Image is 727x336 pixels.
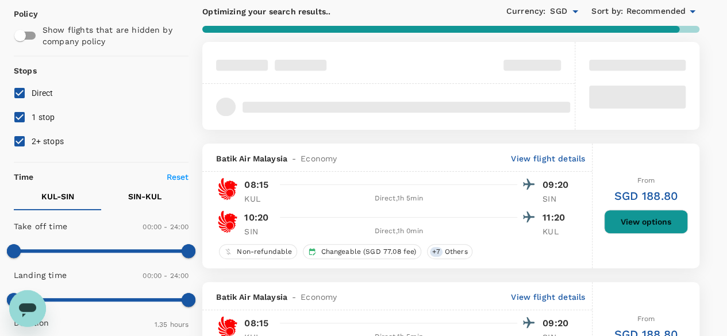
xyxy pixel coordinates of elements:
[614,187,678,205] h6: SGD 188.80
[301,291,337,303] span: Economy
[427,244,472,259] div: +7Others
[155,320,189,329] span: 1.35 hours
[316,247,421,257] span: Changeable (SGD 77.08 fee)
[14,317,49,329] p: Duration
[287,153,301,164] span: -
[244,193,273,204] p: KUL
[14,221,67,232] p: Take off time
[637,176,655,184] span: From
[543,178,571,192] p: 09:20
[440,247,472,257] span: Others
[591,5,623,18] span: Sort by :
[287,291,301,303] span: -
[43,24,181,47] p: Show flights that are hidden by company policy
[202,6,451,17] p: Optimizing your search results..
[14,8,24,20] p: Policy
[543,226,571,237] p: KUL
[143,223,189,231] span: 00:00 - 24:00
[604,210,688,234] button: View options
[9,290,46,327] iframe: Button to launch messaging window
[41,191,74,202] p: KUL - SIN
[543,193,571,204] p: SIN
[167,171,189,183] p: Reset
[14,269,67,281] p: Landing time
[280,226,517,237] div: Direct , 1h 0min
[511,291,585,303] p: View flight details
[567,3,583,20] button: Open
[216,153,287,164] span: Batik Air Malaysia
[280,193,517,204] div: Direct , 1h 5min
[244,211,268,225] p: 10:20
[216,291,287,303] span: Batik Air Malaysia
[506,5,545,18] span: Currency :
[32,113,55,122] span: 1 stop
[626,5,686,18] span: Recommended
[32,137,64,146] span: 2+ stops
[14,171,34,183] p: Time
[637,315,655,323] span: From
[511,153,585,164] p: View flight details
[244,178,268,192] p: 08:15
[219,244,297,259] div: Non-refundable
[14,66,37,75] strong: Stops
[216,210,239,233] img: OD
[244,226,273,237] p: SIN
[543,211,571,225] p: 11:20
[244,316,268,330] p: 08:15
[232,247,297,257] span: Non-refundable
[128,191,161,202] p: SIN - KUL
[32,88,53,98] span: Direct
[216,177,239,200] img: OD
[301,153,337,164] span: Economy
[303,244,421,259] div: Changeable (SGD 77.08 fee)
[430,247,442,257] span: + 7
[543,316,571,330] p: 09:20
[143,272,189,280] span: 00:00 - 24:00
